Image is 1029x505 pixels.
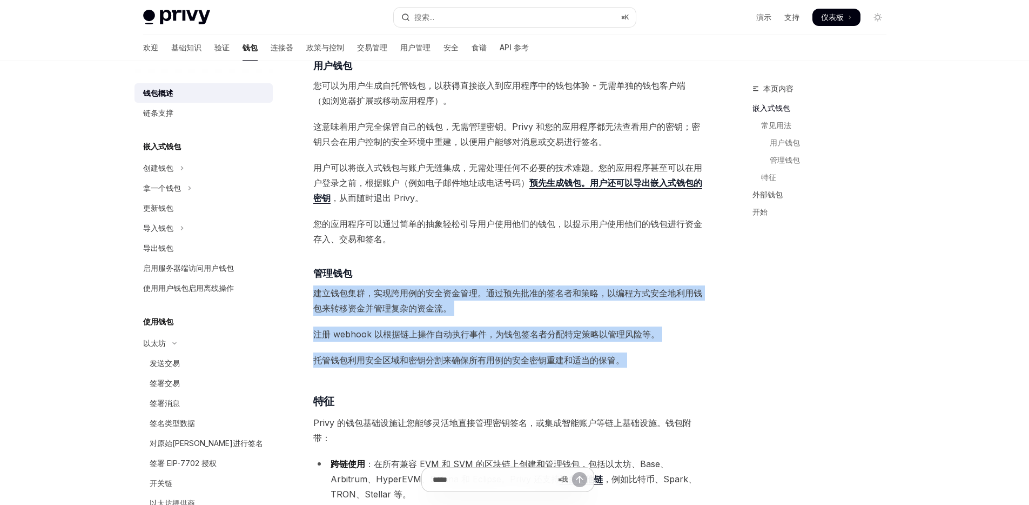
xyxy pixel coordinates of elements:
[243,43,258,52] font: 钱包
[313,355,624,366] font: 托管钱包利用安全区域和密钥分割来确保所有用例的安全密钥重建和适当的保管。
[752,99,895,117] a: 嵌入式钱包
[313,268,352,279] font: 管理钱包
[150,479,172,488] font: 开关链
[143,283,234,293] font: 使用用户钱包启用离线操作
[400,35,431,61] a: 用户管理
[214,43,230,52] font: 验证
[357,43,387,52] font: 交易管理
[770,138,800,147] font: 用户钱包
[621,13,624,21] font: ⌘
[150,358,180,368] font: 发送交易
[784,12,799,23] a: 支持
[134,334,273,353] button: 切换以太坊部分
[821,12,844,22] font: 仪表板
[214,35,230,61] a: 验证
[752,134,895,151] a: 用户钱包
[394,8,636,27] button: 打开搜索
[752,169,895,186] a: 特征
[331,459,365,469] font: 跨链使用
[243,35,258,61] a: 钱包
[134,218,273,238] button: 切换导入钱包部分
[752,117,895,134] a: 常见用法
[313,162,685,173] font: 用户可以将嵌入式钱包与账户无缝集成，无需处理任何不必要的技术难题。您的应用程序甚至可以
[134,374,273,393] a: 签署交易
[357,35,387,61] a: 交易管理
[756,12,771,23] a: 演示
[143,203,173,212] font: 更新钱包
[271,35,293,61] a: 连接器
[331,192,423,203] font: ，从而随时退出 Privy。
[143,223,173,232] font: 导入钱包
[313,218,702,244] font: 您的应用程序可以通过简单的抽象轻松引导用户使用他们的钱包，以提示用户使用他们的钱包进行资金存入、交易和签名。
[443,43,459,52] font: 安全
[869,9,886,26] button: 切换暗模式
[134,414,273,433] a: 签名类型数据
[752,186,895,203] a: 外部钱包
[400,43,431,52] font: 用户管理
[134,103,273,123] a: 链条支撑
[143,263,234,273] font: 启用服务器端访问用户钱包
[313,121,700,147] font: 这意味着用户完全保管自己的钱包，无需管理密钥。Privy 和您的应用程序都无法查看用户的密钥；密钥只会在用户控制的安全环境中重建，以便用户能够对消息或交易进行签名。
[134,83,273,103] a: 钱包概述
[443,35,459,61] a: 安全
[143,183,181,192] font: 拿一个钱包
[313,395,334,408] font: 特征
[134,394,273,413] a: 签署消息
[143,317,173,326] font: 使用钱包
[134,354,273,373] a: 发送交易
[150,418,195,428] font: 签名类型数据
[331,459,669,484] font: ：在所有兼容 EVM 和 SVM 的区块链上创建和管理钱包，包括以太坊、Base、Arbitrum、HyperEVM、Solana 和 Eclipse。Privy 还支持
[134,198,273,218] a: 更新钱包
[812,9,860,26] a: 仪表板
[572,472,587,487] button: 发送消息
[171,35,201,61] a: 基础知识
[313,288,702,314] font: 建立钱包集群，实现跨用例的安全资金管理。通过预先批准的签名者和策略，以编程方式安全地利用钱包来转移资金并管理复杂的资金流。
[143,163,173,172] font: 创建钱包
[271,43,293,52] font: 连接器
[529,177,633,188] font: 预先生成钱包。用户还可以
[150,438,263,448] font: 对原始[PERSON_NAME]进行签名
[313,329,660,340] font: 注册 webhook 以根据链上操作自动执行事件，为钱包签名者分配特定策略以管理风险等。
[529,177,633,189] a: 预先生成钱包。用户还可以
[134,238,273,258] a: 导出钱包
[134,474,273,493] a: 开关链
[752,151,895,169] a: 管理钱包
[306,35,344,61] a: 政策与控制
[143,35,158,61] a: 欢迎
[143,43,158,52] font: 欢迎
[761,121,791,130] font: 常见用法
[150,378,180,388] font: 签署交易
[500,43,529,52] font: API 参考
[752,103,790,112] font: 嵌入式钱包
[472,43,487,52] font: 食谱
[752,190,783,199] font: 外部钱包
[770,155,800,164] font: 管理钱包
[171,43,201,52] font: 基础知识
[763,84,793,93] font: 本页内容
[143,142,181,151] font: 嵌入式钱包
[134,158,273,178] button: 切换创建钱包部分
[500,35,529,61] a: API 参考
[784,12,799,22] font: 支持
[313,60,352,71] font: 用户钱包
[752,207,768,216] font: 开始
[134,278,273,298] a: 使用用户钱包启用离线操作
[143,108,173,117] font: 链条支撑
[134,178,273,198] button: 切换获取钱包部分
[313,417,691,443] font: Privy 的钱包基础设施让您能够灵活地直接管理密钥签名，或集成智能账户等链上基础设施。钱包附带：
[150,459,217,468] font: 签署 EIP-7702 授权
[414,12,434,22] font: 搜索...
[134,258,273,278] a: 启用服务器端访问用户钱包
[472,35,487,61] a: 食谱
[143,10,210,25] img: 灯光标志
[143,243,173,252] font: 导出钱包
[624,13,629,21] font: K
[143,88,173,97] font: 钱包概述
[134,434,273,453] a: 对原始[PERSON_NAME]进行签名
[313,80,685,106] font: 您可以为用户生成自托管钱包，以获得直接嵌入到应用程序中的钱包体验 - 无需单独的钱包客户端（如浏览器扩展或移动应用程序）。
[761,172,776,182] font: 特征
[134,454,273,473] a: 签署 EIP-7702 授权
[306,43,344,52] font: 政策与控制
[150,398,180,408] font: 签署消息
[756,12,771,22] font: 演示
